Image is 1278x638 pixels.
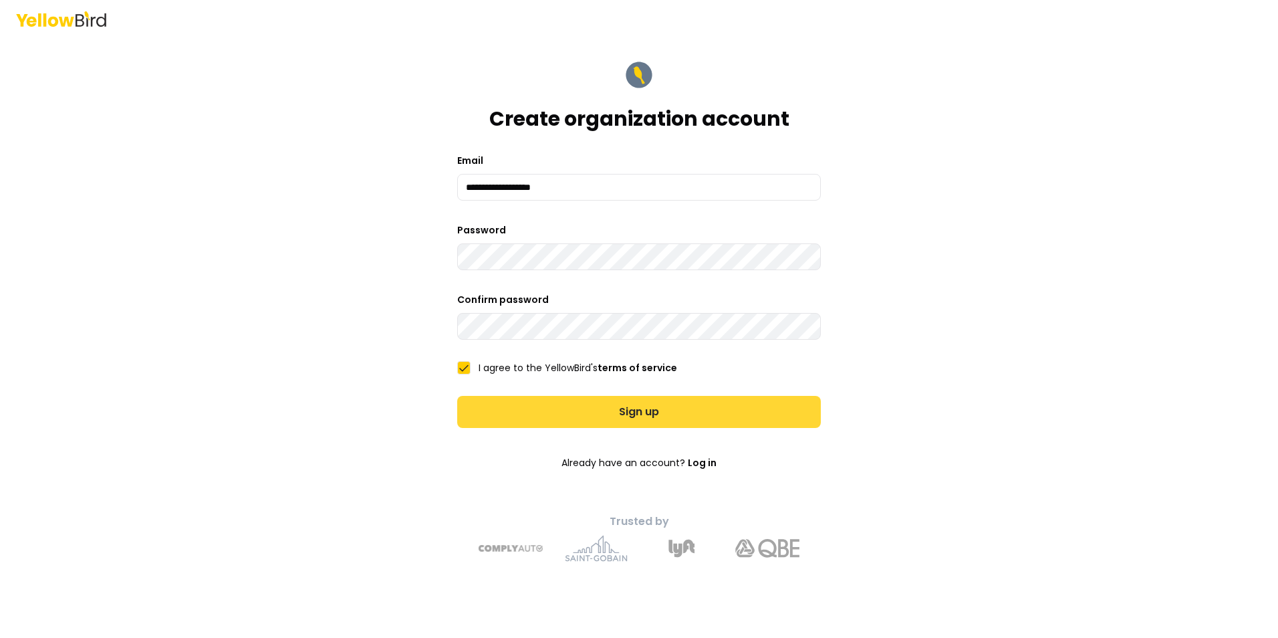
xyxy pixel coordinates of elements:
h1: Create organization account [489,107,789,131]
a: Log in [688,449,717,476]
label: Confirm password [457,293,549,306]
a: terms of service [598,361,677,375]
p: Already have an account? [457,449,821,476]
p: Trusted by [457,514,821,530]
label: Email [457,154,483,167]
label: I agree to the YellowBird's [479,363,677,373]
label: Password [457,223,506,237]
button: Sign up [457,396,821,428]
